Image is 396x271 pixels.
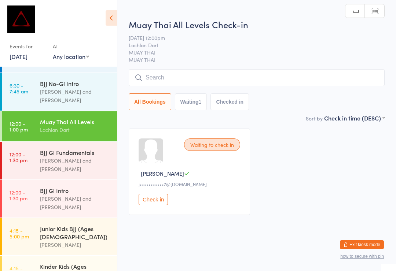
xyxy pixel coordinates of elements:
[141,170,184,177] span: [PERSON_NAME]
[2,218,117,255] a: 4:15 -5:00 pmJunior Kids BJJ (Ages [DEMOGRAPHIC_DATA])[PERSON_NAME]
[184,138,240,151] div: Waiting to check in
[40,88,111,104] div: [PERSON_NAME] and [PERSON_NAME]
[2,142,117,179] a: 12:00 -1:30 pmBJJ Gi Fundamentals[PERSON_NAME] and [PERSON_NAME]
[199,99,202,105] div: 1
[210,93,249,110] button: Checked in
[10,227,29,239] time: 4:15 - 5:00 pm
[10,52,27,60] a: [DATE]
[10,189,27,201] time: 12:00 - 1:30 pm
[129,69,385,86] input: Search
[40,156,111,173] div: [PERSON_NAME] and [PERSON_NAME]
[340,240,384,249] button: Exit kiosk mode
[53,52,89,60] div: Any location
[340,254,384,259] button: how to secure with pin
[175,93,207,110] button: Waiting1
[40,79,111,88] div: BJJ No-Gi Intro
[129,41,373,49] span: Lachlan Dart
[2,73,117,111] a: 6:30 -7:45 amBJJ No-Gi Intro[PERSON_NAME] and [PERSON_NAME]
[129,56,385,63] span: MUAY THAI
[324,114,385,122] div: Check in time (DESC)
[129,34,373,41] span: [DATE] 12:00pm
[10,120,28,132] time: 12:00 - 1:00 pm
[40,126,111,134] div: Lachlan Dart
[40,194,111,211] div: [PERSON_NAME] and [PERSON_NAME]
[129,18,385,30] h2: Muay Thai All Levels Check-in
[139,181,242,187] div: j•••••••••••7@[DOMAIN_NAME]
[2,180,117,218] a: 12:00 -1:30 pmBJJ Gi Intro[PERSON_NAME] and [PERSON_NAME]
[10,40,45,52] div: Events for
[40,148,111,156] div: BJJ Gi Fundamentals
[2,111,117,141] a: 12:00 -1:00 pmMuay Thai All LevelsLachlan Dart
[139,194,168,205] button: Check in
[306,115,323,122] label: Sort by
[10,151,27,163] time: 12:00 - 1:30 pm
[129,93,171,110] button: All Bookings
[53,40,89,52] div: At
[129,49,373,56] span: MUAY THAI
[40,118,111,126] div: Muay Thai All Levels
[40,224,111,241] div: Junior Kids BJJ (Ages [DEMOGRAPHIC_DATA])
[7,5,35,33] img: Dominance MMA Abbotsford
[40,241,111,249] div: [PERSON_NAME]
[10,82,28,94] time: 6:30 - 7:45 am
[40,186,111,194] div: BJJ Gi Intro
